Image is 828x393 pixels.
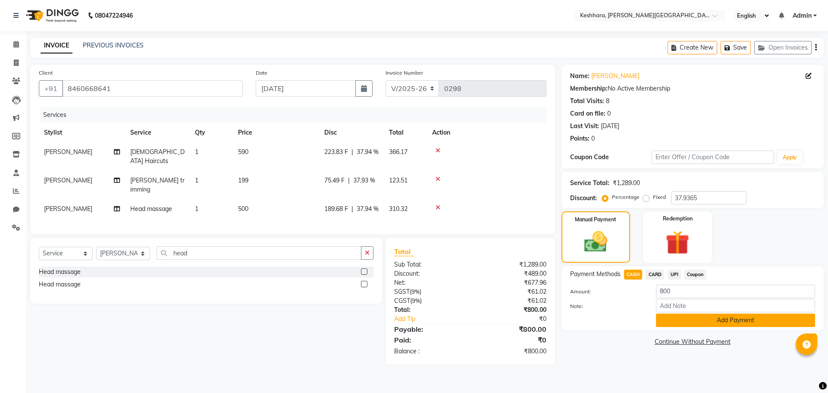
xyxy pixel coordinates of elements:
[22,3,81,28] img: logo
[388,260,470,269] div: Sub Total:
[778,151,802,164] button: Apply
[570,270,621,279] span: Payment Methods
[388,314,484,324] a: Add Tip
[95,3,133,28] b: 08047224946
[607,109,611,118] div: 0
[83,41,144,49] a: PREVIOUS INVOICES
[238,176,248,184] span: 199
[130,205,172,213] span: Head massage
[384,123,427,142] th: Total
[754,41,812,54] button: Open Invoices
[388,305,470,314] div: Total:
[388,335,470,345] div: Paid:
[324,148,348,157] span: 223.83 F
[39,69,53,77] label: Client
[591,134,595,143] div: 0
[388,324,470,334] div: Payable:
[40,107,553,123] div: Services
[130,148,185,165] span: [DEMOGRAPHIC_DATA] Haircuts
[646,270,664,280] span: CARD
[663,215,693,223] label: Redemption
[601,122,619,131] div: [DATE]
[570,84,815,93] div: No Active Membership
[570,153,652,162] div: Coupon Code
[570,84,608,93] div: Membership:
[656,285,815,298] input: Amount
[388,269,470,278] div: Discount:
[668,41,717,54] button: Create New
[570,194,597,203] div: Discount:
[656,314,815,327] button: Add Payment
[470,269,552,278] div: ₹489.00
[39,80,63,97] button: +91
[394,247,414,256] span: Total
[570,109,605,118] div: Card on file:
[238,148,248,156] span: 590
[195,205,198,213] span: 1
[684,270,706,280] span: Coupon
[577,229,615,255] img: _cash.svg
[62,80,243,97] input: Search by Name/Mobile/Email/Code
[190,123,233,142] th: Qty
[125,123,190,142] th: Service
[39,267,81,277] div: Head massage
[658,228,697,258] img: _gift.svg
[394,297,410,305] span: CGST
[357,148,379,157] span: 37.94 %
[44,148,92,156] span: [PERSON_NAME]
[563,337,822,346] a: Continue Without Payment
[470,296,552,305] div: ₹61.02
[564,302,649,310] label: Note:
[470,335,552,345] div: ₹0
[319,123,384,142] th: Disc
[388,278,470,287] div: Net:
[484,314,552,324] div: ₹0
[653,193,666,201] label: Fixed
[652,151,774,164] input: Enter Offer / Coupon Code
[324,204,348,214] span: 189.68 F
[570,97,604,106] div: Total Visits:
[612,193,640,201] label: Percentage
[39,280,81,289] div: Head massage
[238,205,248,213] span: 500
[570,134,590,143] div: Points:
[351,148,353,157] span: |
[564,288,649,296] label: Amount:
[668,270,681,280] span: UPI
[389,176,408,184] span: 123.51
[411,288,420,295] span: 9%
[470,324,552,334] div: ₹800.00
[256,69,267,77] label: Date
[470,305,552,314] div: ₹800.00
[389,205,408,213] span: 310.32
[195,148,198,156] span: 1
[389,148,408,156] span: 366.17
[394,288,410,296] span: SGST
[233,123,319,142] th: Price
[39,123,125,142] th: Stylist
[388,347,470,356] div: Balance :
[388,296,470,305] div: ( )
[613,179,640,188] div: ₹1,289.00
[656,299,815,312] input: Add Note
[157,246,361,260] input: Search or Scan
[470,278,552,287] div: ₹677.96
[470,287,552,296] div: ₹61.02
[412,297,420,304] span: 9%
[357,204,379,214] span: 37.94 %
[130,176,185,193] span: [PERSON_NAME] trimming
[386,69,423,77] label: Invoice Number
[44,176,92,184] span: [PERSON_NAME]
[41,38,72,53] a: INVOICE
[624,270,643,280] span: CASH
[793,11,812,20] span: Admin
[324,176,345,185] span: 75.49 F
[470,260,552,269] div: ₹1,289.00
[606,97,609,106] div: 8
[591,72,640,81] a: [PERSON_NAME]
[470,347,552,356] div: ₹800.00
[351,204,353,214] span: |
[348,176,350,185] span: |
[721,41,751,54] button: Save
[353,176,375,185] span: 37.93 %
